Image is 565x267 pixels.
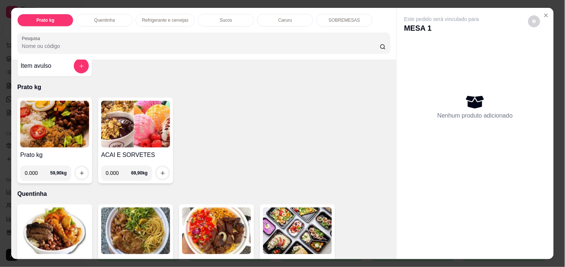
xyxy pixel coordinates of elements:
h4: Prato kg [20,151,89,160]
p: SOBREMESAS [329,17,360,23]
button: increase-product-quantity [76,167,88,179]
img: product-image [101,101,170,148]
p: Este pedido será vinculado para [404,15,479,23]
p: Nenhum produto adicionado [438,111,513,120]
img: product-image [20,101,89,148]
h4: Item avulso [21,61,51,70]
h4: Quentinha tamanho P [20,257,89,266]
label: Pesquisa [22,35,43,42]
img: product-image [101,207,170,254]
p: Prato kg [17,83,390,92]
h4: ACAI E SORVETES [101,151,170,160]
h4: Quentinha tamanho M [101,257,170,266]
p: Sucos [220,17,232,23]
p: Prato kg [36,17,54,23]
button: add-separate-item [74,58,89,73]
img: product-image [182,207,251,254]
p: MESA 1 [404,23,479,33]
button: Close [540,9,552,21]
h4: MARMITA [263,257,332,266]
p: Caruru [278,17,292,23]
img: product-image [20,207,89,254]
p: Quentinha [94,17,115,23]
img: product-image [263,207,332,254]
h4: Quentinha tamanho G [182,257,251,266]
input: 0.00 [25,166,50,180]
input: Pesquisa [22,42,380,50]
button: decrease-product-quantity [528,15,540,27]
p: Refrigerante e cervejas [142,17,188,23]
p: Quentinha [17,189,390,198]
button: increase-product-quantity [157,167,169,179]
input: 0.00 [106,166,131,180]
